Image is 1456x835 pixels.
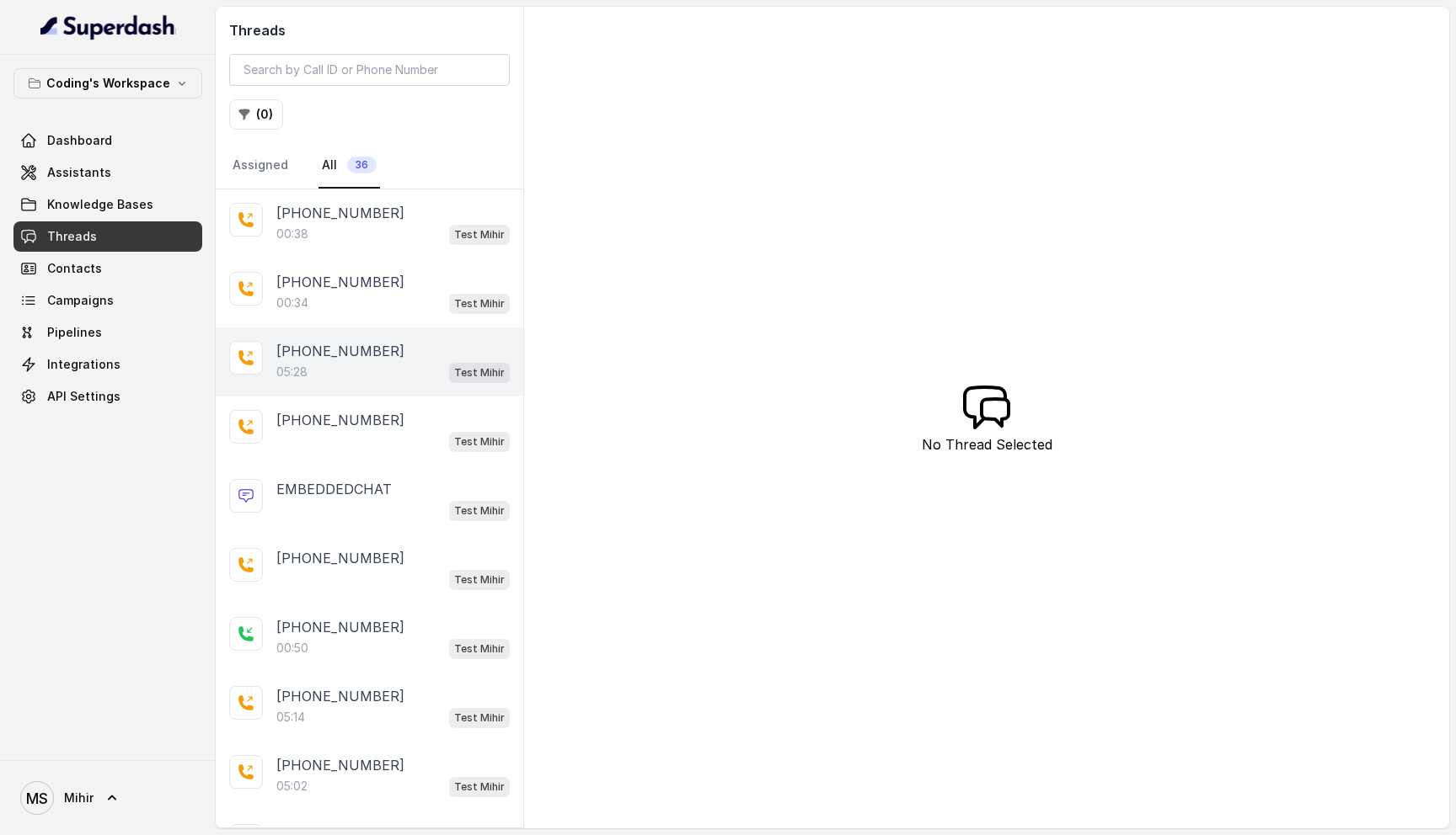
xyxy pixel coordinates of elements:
p: 00:38 [276,226,308,242]
p: [PHONE_NUMBER] [276,341,404,361]
img: light.svg [40,13,176,40]
p: Test Mihir [454,503,505,519]
a: Integrations [13,349,202,380]
p: Test Mihir [454,364,505,381]
span: Campaigns [47,292,114,309]
p: Test Mihir [454,779,505,795]
p: 05:28 [276,364,308,380]
text: MS [26,790,48,807]
nav: Tabs [229,143,510,189]
a: Assistants [13,157,202,188]
a: API Settings [13,381,202,412]
button: (0) [229,99,283,130]
span: 36 [347,157,377,173]
a: Knowledge Bases [13,189,202,220]
a: Mihir [13,774,202,822]
p: Test Mihir [454,226,505,243]
p: Test Mihir [454,710,505,726]
p: No Thread Selected [922,434,1052,455]
p: [PHONE_NUMBER] [276,203,404,223]
button: Coding's Workspace [13,68,202,98]
a: Dashboard [13,125,202,156]
a: Campaigns [13,285,202,316]
p: Test Mihir [454,572,505,588]
p: 05:14 [276,709,305,726]
span: API Settings [47,388,120,405]
p: Test Mihir [454,641,505,657]
a: Threads [13,221,202,252]
p: 00:50 [276,640,308,657]
p: [PHONE_NUMBER] [276,548,404,568]
p: [PHONE_NUMBER] [276,617,404,637]
p: [PHONE_NUMBER] [276,272,404,292]
span: Integrations [47,356,120,373]
a: Contacts [13,253,202,284]
p: 00:34 [276,295,308,311]
p: Test Mihir [454,295,505,312]
a: All36 [318,143,380,189]
span: Pipelines [47,324,102,341]
p: Test Mihir [454,433,505,450]
span: Dashboard [47,132,112,149]
span: Contacts [47,260,102,277]
p: [PHONE_NUMBER] [276,755,404,775]
span: Mihir [64,790,94,806]
p: 05:02 [276,778,308,795]
h2: Threads [229,20,510,40]
a: Assigned [229,143,292,189]
p: [PHONE_NUMBER] [276,410,404,430]
input: Search by Call ID or Phone Number [229,54,510,86]
span: Assistants [47,164,111,181]
span: Knowledge Bases [47,196,153,213]
p: EMBEDDEDCHAT [276,479,392,499]
p: [PHONE_NUMBER] [276,686,404,706]
a: Pipelines [13,317,202,348]
p: Coding's Workspace [46,73,170,93]
span: Threads [47,228,97,245]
